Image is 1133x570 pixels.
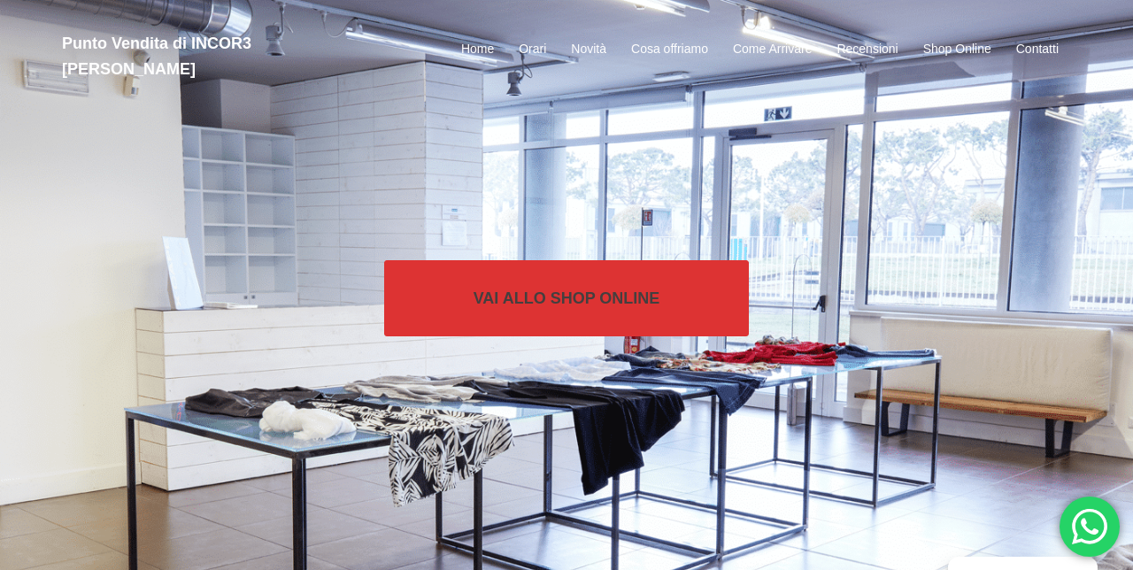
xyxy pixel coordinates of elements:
[1016,39,1059,60] a: Contatti
[571,39,606,60] a: Novità
[519,39,546,60] a: Orari
[923,39,991,60] a: Shop Online
[461,39,494,60] a: Home
[62,31,381,82] h2: Punto Vendita di INCOR3 [PERSON_NAME]
[631,39,708,60] a: Cosa offriamo
[384,260,750,336] a: Vai allo SHOP ONLINE
[733,39,812,60] a: Come Arrivare
[836,39,898,60] a: Recensioni
[1060,497,1120,557] div: 'Hai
